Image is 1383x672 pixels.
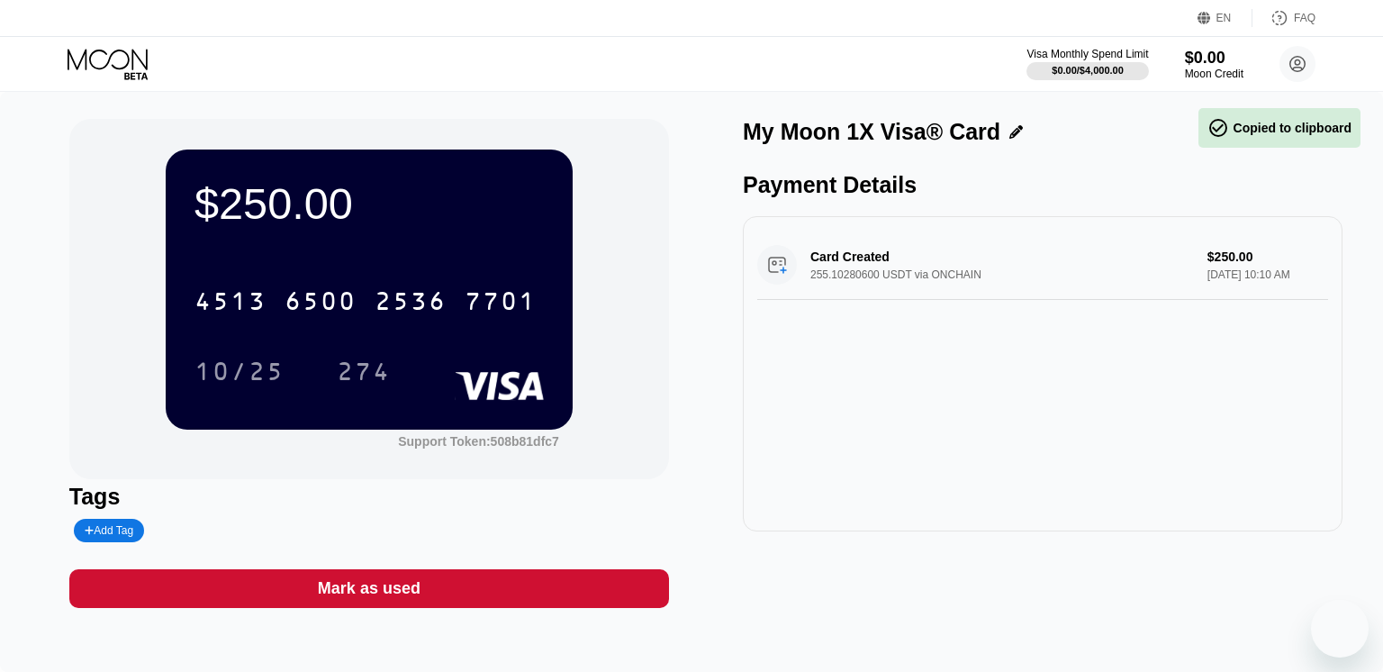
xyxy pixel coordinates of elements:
[74,519,144,542] div: Add Tag
[85,524,133,537] div: Add Tag
[1216,12,1232,24] div: EN
[743,172,1342,198] div: Payment Details
[1052,65,1124,76] div: $0.00 / $4,000.00
[285,289,357,318] div: 6500
[465,289,537,318] div: 7701
[1026,48,1148,60] div: Visa Monthly Spend Limit
[69,484,669,510] div: Tags
[1185,68,1243,80] div: Moon Credit
[1294,12,1315,24] div: FAQ
[194,359,285,388] div: 10/25
[323,349,404,394] div: 274
[398,434,559,449] div: Support Token:508b81dfc7
[1207,117,1351,139] div: Copied to clipboard
[1198,9,1252,27] div: EN
[194,178,544,229] div: $250.00
[375,289,447,318] div: 2536
[1311,600,1369,658] iframe: Knop om het berichtenvenster te openen
[1185,49,1243,80] div: $0.00Moon Credit
[398,434,559,449] div: Support Token: 508b81dfc7
[1252,9,1315,27] div: FAQ
[1207,117,1229,139] span: 
[184,278,547,323] div: 4513650025367701
[1026,48,1148,80] div: Visa Monthly Spend Limit$0.00/$4,000.00
[181,349,298,394] div: 10/25
[743,119,1000,145] div: My Moon 1X Visa® Card
[318,578,420,599] div: Mark as used
[1185,49,1243,68] div: $0.00
[337,359,391,388] div: 274
[69,569,669,608] div: Mark as used
[194,289,267,318] div: 4513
